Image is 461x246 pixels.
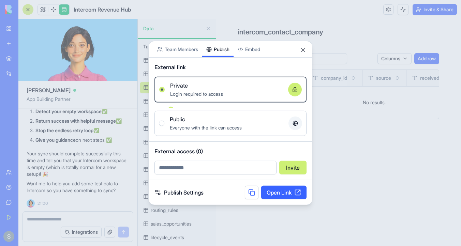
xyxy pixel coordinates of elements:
span: Login required to access [170,91,223,97]
button: Team Members [153,41,202,57]
span: External access (0) [154,147,307,155]
a: Open Link [261,186,307,199]
button: Publish [202,41,234,57]
button: Invite [279,161,307,174]
span: Everyone with the link can access [170,125,242,130]
a: Publish Settings [154,188,204,197]
button: PrivateLogin required to access [159,87,165,92]
button: Close [300,47,307,53]
button: Embed [234,41,264,57]
button: Only invited users can login [168,107,174,112]
span: Private [170,81,188,90]
span: Only invited users can login [176,107,235,112]
span: External link [154,63,186,71]
span: Public [170,115,185,123]
button: PublicEveryone with the link can access [159,121,164,126]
